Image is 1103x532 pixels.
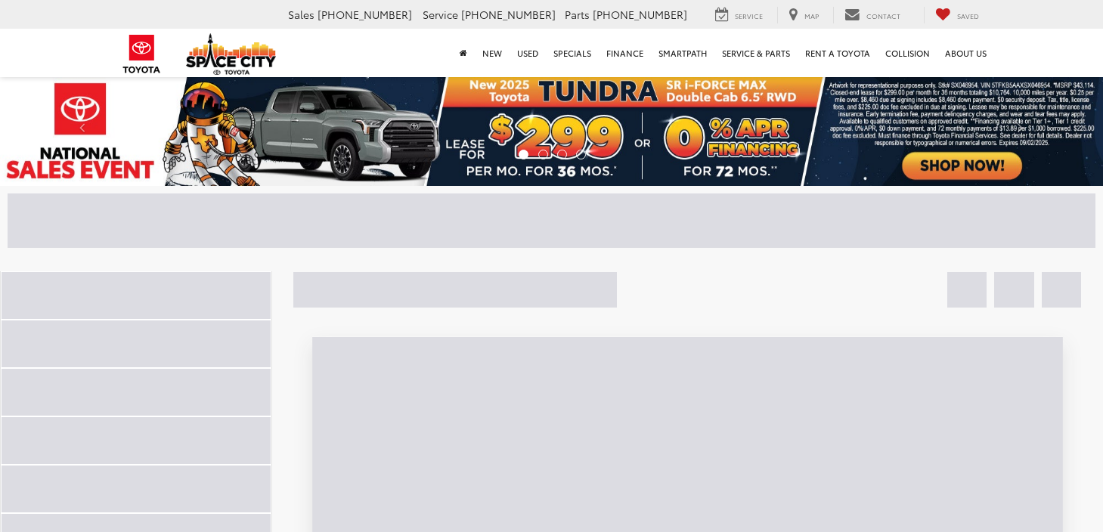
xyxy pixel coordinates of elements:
span: Map [804,11,819,20]
a: Service [704,7,774,23]
span: [PHONE_NUMBER] [318,7,412,22]
span: Parts [565,7,590,22]
a: My Saved Vehicles [924,7,990,23]
a: Map [777,7,830,23]
img: Toyota [113,29,170,79]
a: About Us [937,29,994,77]
a: Used [510,29,546,77]
a: Finance [599,29,651,77]
img: Space City Toyota [186,33,277,75]
a: New [475,29,510,77]
span: Contact [866,11,900,20]
a: Home [452,29,475,77]
span: Service [735,11,763,20]
span: [PHONE_NUMBER] [461,7,556,22]
span: Sales [288,7,314,22]
span: [PHONE_NUMBER] [593,7,687,22]
a: Specials [546,29,599,77]
a: SmartPath [651,29,714,77]
a: Rent a Toyota [798,29,878,77]
span: Service [423,7,458,22]
span: Saved [957,11,979,20]
a: Service & Parts [714,29,798,77]
a: Contact [833,7,912,23]
a: Collision [878,29,937,77]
